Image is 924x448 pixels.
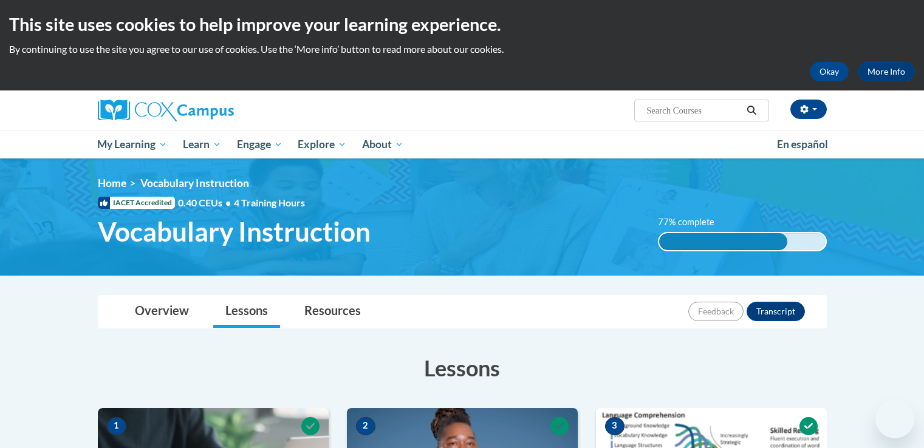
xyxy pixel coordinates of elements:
[98,197,175,209] span: IACET Accredited
[290,131,354,158] a: Explore
[98,177,126,189] a: Home
[362,137,403,152] span: About
[80,131,845,158] div: Main menu
[98,216,371,248] span: Vocabulary Instruction
[140,177,249,189] span: Vocabulary Instruction
[178,196,234,209] span: 0.40 CEUs
[742,103,761,118] button: Search
[225,197,231,208] span: •
[98,100,234,121] img: Cox Campus
[234,197,305,208] span: 4 Training Hours
[659,233,787,250] div: 77% complete
[605,417,625,435] span: 3
[90,131,176,158] a: My Learning
[875,399,914,438] iframe: Button to launch messaging window
[229,131,290,158] a: Engage
[688,302,744,321] button: Feedback
[790,100,827,119] button: Account Settings
[213,296,280,328] a: Lessons
[810,62,849,81] button: Okay
[769,132,836,157] a: En español
[292,296,373,328] a: Resources
[298,137,346,152] span: Explore
[354,131,411,158] a: About
[97,137,167,152] span: My Learning
[9,12,915,36] h2: This site uses cookies to help improve your learning experience.
[658,216,728,229] label: 77% complete
[9,42,915,56] p: By continuing to use the site you agree to our use of cookies. Use the ‘More info’ button to read...
[98,353,827,383] h3: Lessons
[98,100,329,121] a: Cox Campus
[237,137,282,152] span: Engage
[107,417,126,435] span: 1
[123,296,201,328] a: Overview
[175,131,229,158] a: Learn
[777,138,828,151] span: En español
[858,62,915,81] a: More Info
[356,417,375,435] span: 2
[183,137,221,152] span: Learn
[747,302,805,321] button: Transcript
[645,103,742,118] input: Search Courses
